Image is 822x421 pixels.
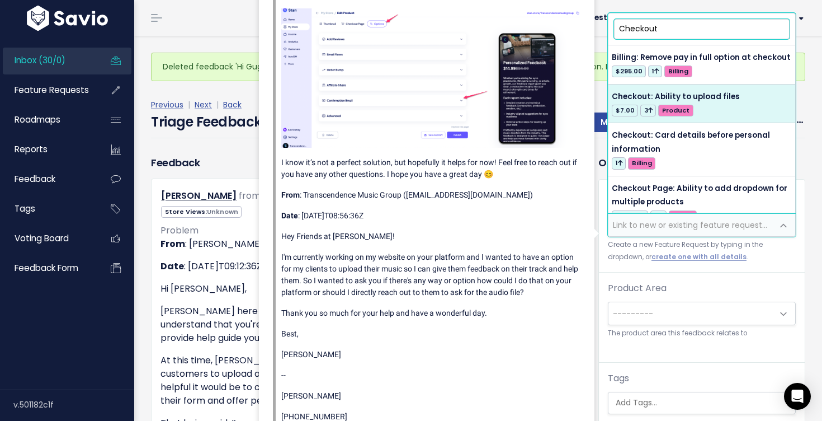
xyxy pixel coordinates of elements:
[612,105,638,116] span: $7.00
[281,328,580,340] p: Best,
[648,66,662,77] span: 1
[160,237,554,251] p: : [PERSON_NAME] ([PERSON_NAME][EMAIL_ADDRESS][DOMAIN_NAME])
[611,397,798,409] input: Add Tags...
[608,372,629,385] label: Tags
[658,105,693,116] span: Product
[708,10,813,27] a: Hi [PERSON_NAME]
[281,211,298,220] strong: Date
[664,66,692,77] span: Billing
[3,255,93,281] a: Feedback form
[612,52,791,63] span: Billing: Remove pay in full option at checkout
[3,196,93,222] a: Tags
[151,112,270,132] h4: Triage Feedback
[612,157,626,169] span: 1
[612,183,787,207] span: Checkout Page: Ability to add dropdown for multiple products
[669,210,696,222] span: Billing
[151,155,200,170] h3: Feedback
[186,99,192,110] span: |
[161,206,242,218] span: Store Views:
[281,157,580,180] p: I know it’s not a perfect solution, but hopefully it helps for now! Feel free to reach out if you...
[565,10,673,26] a: Request Savio Feature
[239,189,261,202] span: from
[15,203,35,214] span: Tags
[151,99,183,110] a: Previous
[281,349,580,361] p: [PERSON_NAME]
[15,114,60,125] span: Roadmaps
[281,390,580,402] p: [PERSON_NAME]
[161,189,237,202] a: [PERSON_NAME]
[612,91,740,102] span: Checkout: Ability to upload files
[281,210,580,222] p: : [DATE]T08:56:36Z
[160,260,184,273] strong: Date
[281,231,580,242] p: Hey Friends at [PERSON_NAME]!
[160,282,554,296] p: Hi [PERSON_NAME],
[160,305,554,345] p: [PERSON_NAME] here with [PERSON_NAME] — thank you so much for reaching out. I understand that you...
[160,260,554,273] p: : [DATE]T09:12:36Z
[3,48,93,73] a: Inbox (30/0)
[613,308,653,319] span: ---------
[13,390,134,419] div: v.501182c1f
[281,369,580,381] p: --
[608,282,667,295] label: Product Area
[608,328,796,339] small: The product area this feedback relates to
[598,155,805,170] h3: Organize
[223,99,242,110] a: Back
[608,239,796,263] small: Create a new Feature Request by typing in the dropdown, or .
[628,157,655,169] span: Billing
[3,166,93,192] a: Feedback
[640,105,656,116] span: 3
[160,224,199,237] span: Problem
[15,143,48,155] span: Reports
[281,190,300,199] strong: From
[15,84,89,96] span: Feature Requests
[612,66,646,77] span: $295.00
[281,251,580,298] p: I'm currently working on my website on your platform and I wanted to have an option for my client...
[281,189,580,201] p: : Transcendence Music Group ([EMAIL_ADDRESS][DOMAIN_NAME])
[15,232,69,244] span: Voting Board
[15,54,65,66] span: Inbox (30/0)
[3,137,93,162] a: Reports
[612,130,770,154] span: Checkout: Card details before personal information
[3,226,93,251] a: Voting Board
[195,99,212,110] a: Next
[281,307,580,319] p: Thank you so much for your help and have a wonderful day.
[3,107,93,133] a: Roadmaps
[3,77,93,103] a: Feature Requests
[651,252,747,261] a: create one with all details
[784,383,811,410] div: Open Intercom Messenger
[160,237,185,250] strong: From
[15,262,78,274] span: Feedback form
[15,173,55,185] span: Feedback
[613,219,767,231] span: Link to new or existing feature request...
[24,6,111,31] img: logo-white.9d6f32f41409.svg
[214,99,221,110] span: |
[650,210,667,222] span: 6
[612,210,648,222] span: $3217.00
[160,354,554,408] p: At this time, [PERSON_NAME] doesn’t yet offer a Digital Product feature that allows customers to ...
[207,207,238,216] span: Unknown
[673,10,708,26] a: Help
[151,53,805,81] div: Deleted feedback 'Hi Gugu, [PERSON_NAME] here, jumping in for [PERSON_NAME] — I’m so sorry for an...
